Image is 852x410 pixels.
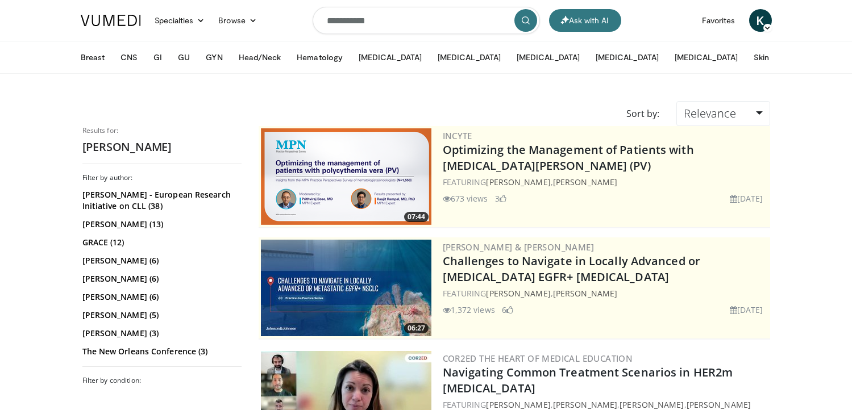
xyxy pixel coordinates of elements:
[199,46,229,69] button: GYN
[730,193,763,204] li: [DATE]
[684,106,736,121] span: Relevance
[82,309,239,321] a: [PERSON_NAME] (5)
[404,212,429,222] span: 07:44
[261,240,431,336] a: 06:27
[486,288,550,299] a: [PERSON_NAME]
[730,304,763,316] li: [DATE]
[431,46,508,69] button: [MEDICAL_DATA]
[404,323,429,333] span: 06:27
[443,176,768,188] div: FEATURING ,
[352,46,429,69] button: [MEDICAL_DATA]
[313,7,540,34] input: Search topics, interventions
[676,101,770,126] a: Relevance
[82,328,239,339] a: [PERSON_NAME] (3)
[82,219,239,230] a: [PERSON_NAME] (13)
[82,255,239,266] a: [PERSON_NAME] (6)
[443,253,701,285] a: Challenges to Navigate in Locally Advanced or [MEDICAL_DATA] EGFR+ [MEDICAL_DATA]
[74,46,111,69] button: Breast
[486,177,550,187] a: [PERSON_NAME]
[443,287,768,299] div: FEATURING ,
[82,189,239,212] a: [PERSON_NAME] - European Research Initiative on CLL (38)
[618,101,668,126] div: Sort by:
[553,177,617,187] a: [PERSON_NAME]
[82,126,242,135] p: Results for:
[82,291,239,303] a: [PERSON_NAME] (6)
[486,399,550,410] a: [PERSON_NAME]
[749,9,772,32] a: K
[443,353,633,364] a: COR2ED The Heart of Medical Education
[443,142,694,173] a: Optimizing the Management of Patients with [MEDICAL_DATA][PERSON_NAME] (PV)
[171,46,197,69] button: GU
[443,241,595,253] a: [PERSON_NAME] & [PERSON_NAME]
[261,128,431,225] a: 07:44
[82,273,239,285] a: [PERSON_NAME] (6)
[502,304,513,316] li: 6
[82,237,239,248] a: GRACE (12)
[82,346,239,357] a: The New Orleans Conference (3)
[148,9,212,32] a: Specialties
[668,46,745,69] button: [MEDICAL_DATA]
[495,193,506,204] li: 3
[147,46,169,69] button: GI
[211,9,264,32] a: Browse
[443,130,472,141] a: Incyte
[443,193,488,204] li: 673 views
[553,288,617,299] a: [PERSON_NAME]
[510,46,587,69] button: [MEDICAL_DATA]
[290,46,350,69] button: Hematology
[443,304,495,316] li: 1,372 views
[82,140,242,154] h2: [PERSON_NAME]
[443,365,733,396] a: Navigating Common Treatment Scenarios in HER2m [MEDICAL_DATA]
[82,376,242,385] h3: Filter by condition:
[82,173,242,182] h3: Filter by author:
[620,399,684,410] a: [PERSON_NAME]
[687,399,751,410] a: [PERSON_NAME]
[261,240,431,336] img: 7845151f-d172-4318-bbcf-4ab447089643.jpeg.300x170_q85_crop-smart_upscale.jpg
[549,9,621,32] button: Ask with AI
[747,46,776,69] button: Skin
[695,9,742,32] a: Favorites
[232,46,288,69] button: Head/Neck
[261,128,431,225] img: b6962518-674a-496f-9814-4152d3874ecc.png.300x170_q85_crop-smart_upscale.png
[114,46,144,69] button: CNS
[553,399,617,410] a: [PERSON_NAME]
[81,15,141,26] img: VuMedi Logo
[589,46,666,69] button: [MEDICAL_DATA]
